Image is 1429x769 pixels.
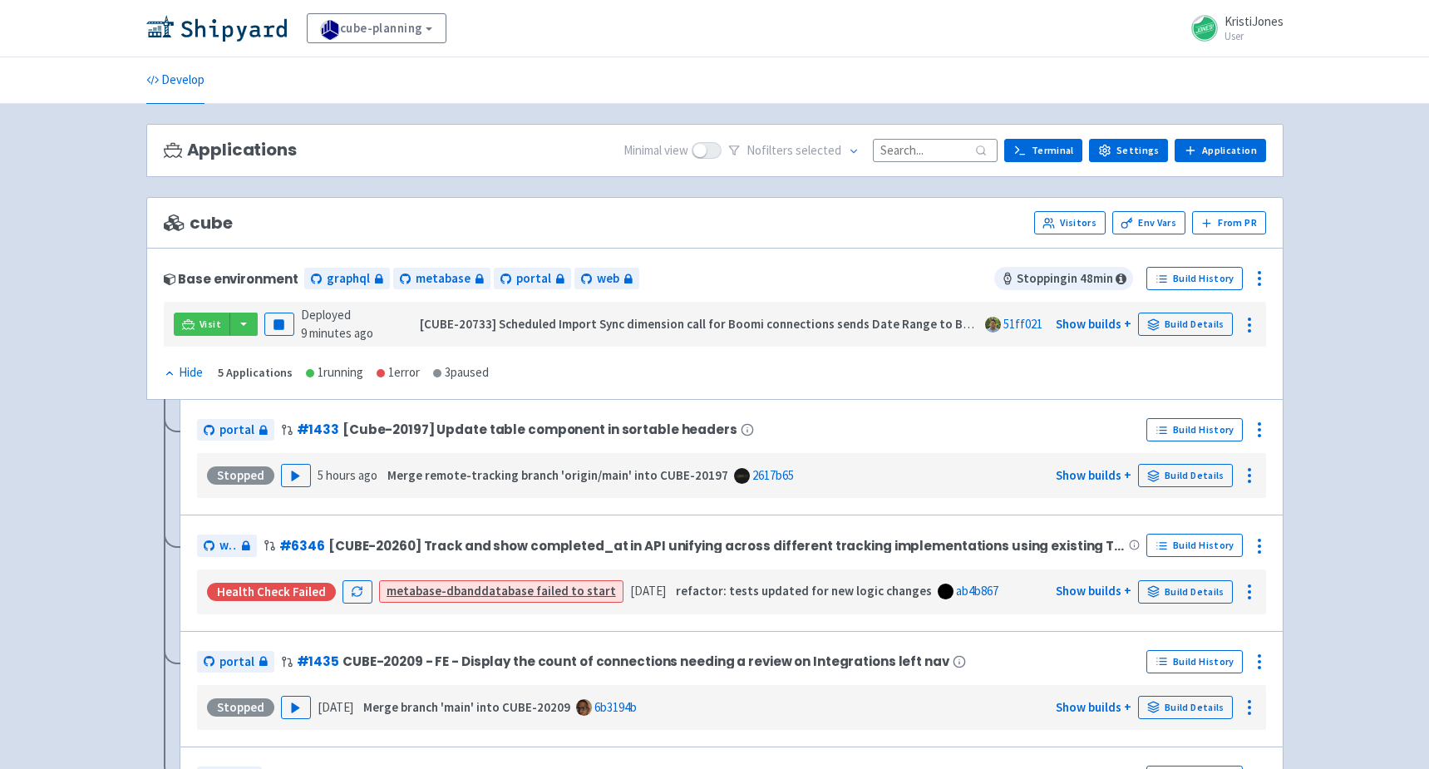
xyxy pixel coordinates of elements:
span: graphql [327,269,370,288]
a: metabase [393,268,490,290]
a: Show builds + [1056,583,1131,599]
a: Show builds + [1056,699,1131,715]
span: web [597,269,619,288]
a: Build History [1146,418,1243,441]
span: selected [796,142,841,158]
button: Play [281,696,311,719]
time: [DATE] [318,699,353,715]
span: portal [219,653,254,672]
a: Env Vars [1112,211,1185,234]
button: Play [281,464,311,487]
a: graphql [304,268,390,290]
span: [CUBE-20260] Track and show completed_at in API unifying across different tracking implementation... [328,539,1126,553]
span: metabase [416,269,471,288]
a: Build Details [1138,313,1233,336]
a: portal [197,419,274,441]
span: Minimal view [623,141,688,160]
a: ab4b867 [956,583,998,599]
span: Deployed [301,307,373,342]
time: 5 hours ago [318,467,377,483]
span: CUBE-20209 - FE - Display the count of connections needing a review on Integrations left nav [342,654,949,668]
time: [DATE] [630,583,666,599]
button: Pause [264,313,294,336]
a: Visit [174,313,230,336]
strong: Merge branch 'main' into CUBE-20209 [363,699,570,715]
a: KristiJones User [1181,15,1284,42]
small: User [1225,31,1284,42]
span: No filter s [747,141,841,160]
a: web [197,535,257,557]
a: #6346 [279,537,325,555]
strong: metabase-db [387,583,461,599]
div: Hide [164,363,203,382]
span: Visit [200,318,221,331]
span: web [219,536,237,555]
span: Stopping in 48 min [994,267,1133,290]
a: 6b3194b [594,699,637,715]
div: Stopped [207,466,274,485]
time: 9 minutes ago [301,325,373,341]
a: metabase-dbanddatabase failed to start [387,583,616,599]
a: Build History [1146,650,1243,673]
a: Application [1175,139,1265,162]
a: Build Details [1138,696,1233,719]
a: Build Details [1138,580,1233,604]
a: Show builds + [1056,467,1131,483]
a: Visitors [1034,211,1106,234]
div: 1 running [306,363,363,382]
button: From PR [1192,211,1266,234]
div: 5 Applications [218,363,293,382]
a: Show builds + [1056,316,1131,332]
a: Develop [146,57,204,104]
div: 3 paused [433,363,489,382]
strong: [CUBE-20733] Scheduled Import Sync dimension call for Boomi connections sends Date Range to Boomi... [420,316,1036,332]
a: Terminal [1004,139,1082,162]
a: web [574,268,639,290]
span: cube [164,214,233,233]
a: portal [197,651,274,673]
strong: database [481,583,534,599]
a: #1435 [297,653,339,670]
strong: refactor: tests updated for new logic changes [676,583,932,599]
a: Build History [1146,534,1243,557]
a: Build Details [1138,464,1233,487]
div: 1 error [377,363,420,382]
a: Settings [1089,139,1168,162]
div: Stopped [207,698,274,717]
span: KristiJones [1225,13,1284,29]
span: portal [219,421,254,440]
div: Health check failed [207,583,336,601]
div: Base environment [164,272,298,286]
h3: Applications [164,140,297,160]
span: [Cube-20197] Update table component in sortable headers [342,422,737,436]
button: Hide [164,363,204,382]
a: #1433 [297,421,339,438]
a: Build History [1146,267,1243,290]
a: cube-planning [307,13,446,43]
a: 51ff021 [1003,316,1042,332]
a: 2617b65 [752,467,794,483]
span: portal [516,269,551,288]
img: Shipyard logo [146,15,287,42]
strong: Merge remote-tracking branch 'origin/main' into CUBE-20197 [387,467,728,483]
input: Search... [873,139,998,161]
a: portal [494,268,571,290]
